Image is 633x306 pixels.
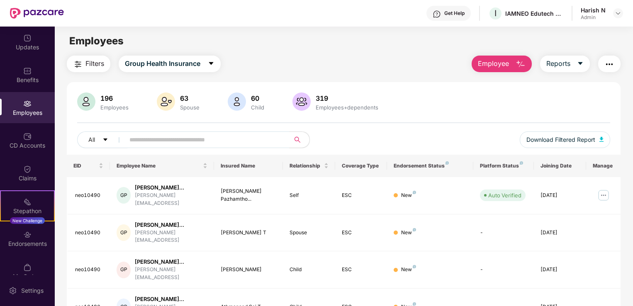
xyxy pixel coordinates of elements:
img: svg+xml;base64,PHN2ZyB4bWxucz0iaHR0cDovL3d3dy53My5vcmcvMjAwMC9zdmciIHdpZHRoPSI4IiBoZWlnaHQ9IjgiIH... [413,302,416,306]
img: svg+xml;base64,PHN2ZyBpZD0iSGVscC0zMngzMiIgeG1sbnM9Imh0dHA6Ly93d3cudzMub3JnLzIwMDAvc3ZnIiB3aWR0aD... [433,10,441,18]
button: Filters [67,56,110,72]
img: svg+xml;base64,PHN2ZyB4bWxucz0iaHR0cDovL3d3dy53My5vcmcvMjAwMC9zdmciIHdpZHRoPSIyNCIgaGVpZ2h0PSIyNC... [604,59,614,69]
span: Filters [85,58,104,69]
th: Manage [586,155,621,177]
div: neo10490 [75,266,103,274]
img: svg+xml;base64,PHN2ZyBpZD0iVXBkYXRlZCIgeG1sbnM9Imh0dHA6Ly93d3cudzMub3JnLzIwMDAvc3ZnIiB3aWR0aD0iMj... [23,34,32,42]
span: Reports [546,58,570,69]
span: caret-down [208,60,214,68]
img: svg+xml;base64,PHN2ZyBpZD0iRHJvcGRvd24tMzJ4MzIiIHhtbG5zPSJodHRwOi8vd3d3LnczLm9yZy8yMDAwL3N2ZyIgd2... [615,10,621,17]
th: EID [67,155,110,177]
button: search [289,131,310,148]
div: [PERSON_NAME]... [135,221,207,229]
button: Employee [472,56,532,72]
td: - [473,251,534,289]
th: Employee Name [110,155,214,177]
button: Group Health Insurancecaret-down [119,56,221,72]
img: svg+xml;base64,PHN2ZyB4bWxucz0iaHR0cDovL3d3dy53My5vcmcvMjAwMC9zdmciIHdpZHRoPSI4IiBoZWlnaHQ9IjgiIH... [413,228,416,231]
div: 63 [178,94,201,102]
span: search [289,136,305,143]
div: [PERSON_NAME] [221,266,277,274]
img: svg+xml;base64,PHN2ZyB4bWxucz0iaHR0cDovL3d3dy53My5vcmcvMjAwMC9zdmciIHdpZHRoPSI4IiBoZWlnaHQ9IjgiIH... [413,265,416,268]
span: caret-down [577,60,584,68]
div: ESC [342,229,380,237]
div: [PERSON_NAME] T [221,229,277,237]
div: Spouse [178,104,201,111]
div: [DATE] [540,229,579,237]
div: GP [117,187,131,204]
div: IAMNEO Edutech Private Limited [505,10,563,17]
span: Employee [478,58,509,69]
div: [PERSON_NAME]... [135,295,207,303]
span: All [88,135,95,144]
th: Insured Name [214,155,283,177]
div: 319 [314,94,380,102]
div: Self [290,192,328,199]
div: [DATE] [540,266,579,274]
div: ESC [342,192,380,199]
div: neo10490 [75,229,103,237]
div: [PERSON_NAME] Pazhamtho... [221,187,277,203]
th: Relationship [283,155,335,177]
div: New [401,266,416,274]
div: Get Help [444,10,465,17]
span: Download Filtered Report [526,135,595,144]
td: - [473,214,534,252]
img: svg+xml;base64,PHN2ZyB4bWxucz0iaHR0cDovL3d3dy53My5vcmcvMjAwMC9zdmciIHhtbG5zOnhsaW5rPSJodHRwOi8vd3... [599,137,604,142]
div: Auto Verified [488,191,521,199]
img: svg+xml;base64,PHN2ZyB4bWxucz0iaHR0cDovL3d3dy53My5vcmcvMjAwMC9zdmciIHdpZHRoPSI4IiBoZWlnaHQ9IjgiIH... [446,161,449,165]
img: svg+xml;base64,PHN2ZyB4bWxucz0iaHR0cDovL3d3dy53My5vcmcvMjAwMC9zdmciIHhtbG5zOnhsaW5rPSJodHRwOi8vd3... [228,92,246,111]
th: Coverage Type [335,155,387,177]
img: svg+xml;base64,PHN2ZyB4bWxucz0iaHR0cDovL3d3dy53My5vcmcvMjAwMC9zdmciIHhtbG5zOnhsaW5rPSJodHRwOi8vd3... [292,92,311,111]
img: svg+xml;base64,PHN2ZyBpZD0iQmVuZWZpdHMiIHhtbG5zPSJodHRwOi8vd3d3LnczLm9yZy8yMDAwL3N2ZyIgd2lkdGg9Ij... [23,67,32,75]
button: Allcaret-down [77,131,128,148]
span: Employees [69,35,124,47]
div: Employees+dependents [314,104,380,111]
div: GP [117,262,131,278]
img: svg+xml;base64,PHN2ZyBpZD0iTXlfT3JkZXJzIiBkYXRhLW5hbWU9Ik15IE9yZGVycyIgeG1sbnM9Imh0dHA6Ly93d3cudz... [23,263,32,272]
div: [PERSON_NAME][EMAIL_ADDRESS] [135,229,207,245]
div: [PERSON_NAME]... [135,184,207,192]
img: svg+xml;base64,PHN2ZyB4bWxucz0iaHR0cDovL3d3dy53My5vcmcvMjAwMC9zdmciIHdpZHRoPSIyNCIgaGVpZ2h0PSIyNC... [73,59,83,69]
div: Child [249,104,266,111]
div: Employees [99,104,130,111]
div: Stepathon [1,207,54,215]
button: Download Filtered Report [520,131,610,148]
div: 196 [99,94,130,102]
img: svg+xml;base64,PHN2ZyBpZD0iQ2xhaW0iIHhtbG5zPSJodHRwOi8vd3d3LnczLm9yZy8yMDAwL3N2ZyIgd2lkdGg9IjIwIi... [23,165,32,173]
div: [PERSON_NAME]... [135,258,207,266]
img: svg+xml;base64,PHN2ZyB4bWxucz0iaHR0cDovL3d3dy53My5vcmcvMjAwMC9zdmciIHdpZHRoPSIyMSIgaGVpZ2h0PSIyMC... [23,198,32,206]
div: ESC [342,266,380,274]
span: I [494,8,497,18]
img: manageButton [597,189,610,202]
img: svg+xml;base64,PHN2ZyBpZD0iRW5kb3JzZW1lbnRzIiB4bWxucz0iaHR0cDovL3d3dy53My5vcmcvMjAwMC9zdmciIHdpZH... [23,231,32,239]
span: Employee Name [117,163,201,169]
span: caret-down [102,137,108,143]
div: 60 [249,94,266,102]
img: svg+xml;base64,PHN2ZyBpZD0iU2V0dGluZy0yMHgyMCIgeG1sbnM9Imh0dHA6Ly93d3cudzMub3JnLzIwMDAvc3ZnIiB3aW... [9,287,17,295]
div: Spouse [290,229,328,237]
div: [DATE] [540,192,579,199]
div: [PERSON_NAME][EMAIL_ADDRESS] [135,266,207,282]
div: Platform Status [480,163,527,169]
img: svg+xml;base64,PHN2ZyB4bWxucz0iaHR0cDovL3d3dy53My5vcmcvMjAwMC9zdmciIHdpZHRoPSI4IiBoZWlnaHQ9IjgiIH... [413,191,416,194]
img: svg+xml;base64,PHN2ZyB4bWxucz0iaHR0cDovL3d3dy53My5vcmcvMjAwMC9zdmciIHhtbG5zOnhsaW5rPSJodHRwOi8vd3... [516,59,526,69]
span: Relationship [290,163,322,169]
img: svg+xml;base64,PHN2ZyBpZD0iQ0RfQWNjb3VudHMiIGRhdGEtbmFtZT0iQ0QgQWNjb3VudHMiIHhtbG5zPSJodHRwOi8vd3... [23,132,32,141]
span: Group Health Insurance [125,58,200,69]
span: EID [73,163,97,169]
th: Joining Date [534,155,586,177]
div: GP [117,224,131,241]
div: Harish N [581,6,606,14]
img: svg+xml;base64,PHN2ZyB4bWxucz0iaHR0cDovL3d3dy53My5vcmcvMjAwMC9zdmciIHhtbG5zOnhsaW5rPSJodHRwOi8vd3... [77,92,95,111]
img: svg+xml;base64,PHN2ZyB4bWxucz0iaHR0cDovL3d3dy53My5vcmcvMjAwMC9zdmciIHdpZHRoPSI4IiBoZWlnaHQ9IjgiIH... [520,161,523,165]
div: New [401,229,416,237]
div: New Challenge [10,217,45,224]
div: Settings [19,287,46,295]
button: Reportscaret-down [540,56,590,72]
div: Child [290,266,328,274]
div: New [401,192,416,199]
div: [PERSON_NAME][EMAIL_ADDRESS] [135,192,207,207]
img: New Pazcare Logo [10,8,64,19]
div: Endorsement Status [394,163,467,169]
